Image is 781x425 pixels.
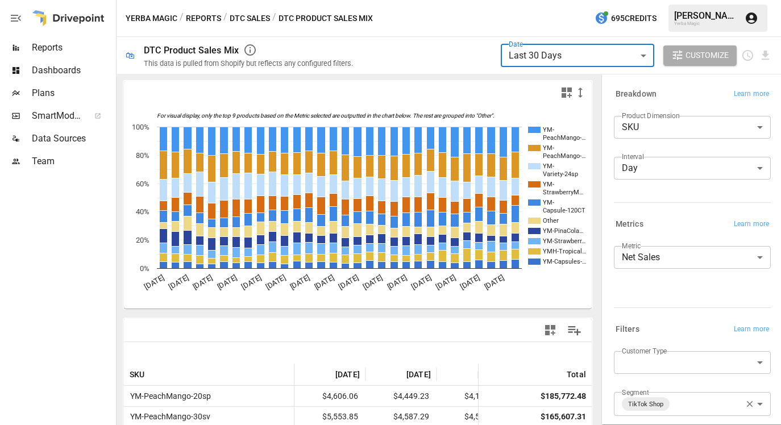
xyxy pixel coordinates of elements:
[371,386,431,406] span: $4,449.23
[616,88,657,101] h6: Breakdown
[543,134,585,141] text: PeachMango-…
[590,8,661,29] button: 695Credits
[674,10,738,21] div: [PERSON_NAME]
[144,59,353,68] div: This data is pulled from Shopify but reflects any configured filters.
[543,258,586,265] text: YM-Capsules-…
[136,207,149,216] text: 40%
[362,273,384,291] text: [DATE]
[216,273,239,291] text: [DATE]
[223,11,227,26] div: /
[686,48,729,63] span: Customize
[543,217,559,224] text: Other
[543,163,554,170] text: YM-
[167,273,190,291] text: [DATE]
[32,109,82,123] span: SmartModel
[126,11,177,26] button: Yerba Magic
[616,218,643,231] h6: Metrics
[157,113,495,119] text: For visual display, only the top 9 products based on the Metric selected are outputted in the cha...
[434,273,457,291] text: [DATE]
[477,369,502,380] span: [DATE]
[32,41,114,55] span: Reports
[406,369,431,380] span: [DATE]
[734,219,769,230] span: Learn more
[622,346,667,356] label: Customer Type
[132,123,149,131] text: 100%
[335,369,360,380] span: [DATE]
[759,49,772,62] button: Download report
[143,273,165,291] text: [DATE]
[622,241,641,251] label: Metric
[32,155,114,168] span: Team
[622,152,644,161] label: Interval
[124,104,592,309] svg: A chart.
[543,238,585,245] text: YM-Strawberr…
[614,157,771,180] div: Day
[614,246,771,269] div: Net Sales
[136,151,149,160] text: 80%
[663,45,737,66] button: Customize
[543,199,554,206] text: YM-
[126,386,211,406] span: YM-PeachMango-20sp
[614,116,771,139] div: SKU
[509,39,523,49] label: Date
[289,273,311,291] text: [DATE]
[81,107,89,122] span: ™
[541,386,586,406] div: $185,772.48
[543,248,586,255] text: YMH-Tropical…
[543,181,554,188] text: YM-
[230,11,270,26] button: DTC Sales
[543,207,585,214] text: Capsule-120CT
[386,273,409,291] text: [DATE]
[616,323,639,336] h6: Filters
[741,49,754,62] button: Schedule report
[543,126,554,134] text: YM-
[186,11,221,26] button: Reports
[410,273,433,291] text: [DATE]
[734,324,769,335] span: Learn more
[543,227,583,235] text: YM-PinaCola…
[622,388,649,397] label: Segment
[140,264,149,273] text: 0%
[543,189,583,196] text: StrawberryM…
[567,370,586,379] div: Total
[562,318,587,343] button: Manage Columns
[734,89,769,100] span: Learn more
[272,11,276,26] div: /
[32,132,114,145] span: Data Sources
[674,21,738,26] div: Yerba Magic
[32,64,114,77] span: Dashboards
[337,273,360,291] text: [DATE]
[136,236,149,244] text: 20%
[509,50,562,61] span: Last 30 Days
[543,170,578,178] text: Variety-24sp
[543,152,585,160] text: PeachMango-…
[483,273,506,291] text: [DATE]
[130,369,145,380] span: SKU
[264,273,287,291] text: [DATE]
[624,398,668,411] span: TikTok Shop
[300,386,360,406] span: $4,606.06
[32,86,114,100] span: Plans
[313,273,336,291] text: [DATE]
[442,386,502,406] span: $4,162.03
[622,111,679,120] label: Product Dimension
[192,273,214,291] text: [DATE]
[543,144,554,152] text: YM-
[144,45,239,56] div: DTC Product Sales Mix
[136,180,149,188] text: 60%
[240,273,263,291] text: [DATE]
[611,11,657,26] span: 695 Credits
[180,11,184,26] div: /
[126,50,135,61] div: 🛍
[459,273,481,291] text: [DATE]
